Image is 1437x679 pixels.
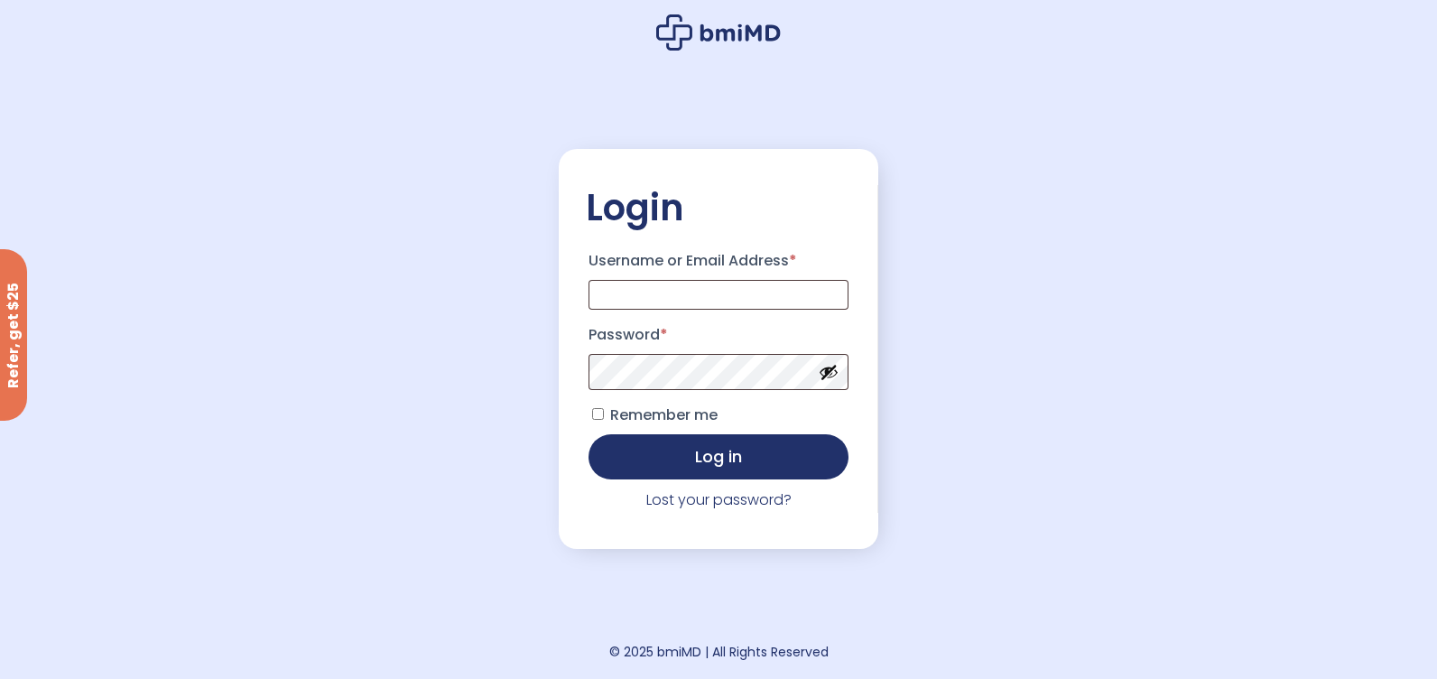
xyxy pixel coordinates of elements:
[586,185,851,230] h2: Login
[592,408,604,420] input: Remember me
[646,489,792,510] a: Lost your password?
[609,639,829,665] div: © 2025 bmiMD | All Rights Reserved
[589,434,848,479] button: Log in
[819,362,839,382] button: Show password
[610,405,718,425] span: Remember me
[589,246,848,275] label: Username or Email Address
[589,321,848,349] label: Password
